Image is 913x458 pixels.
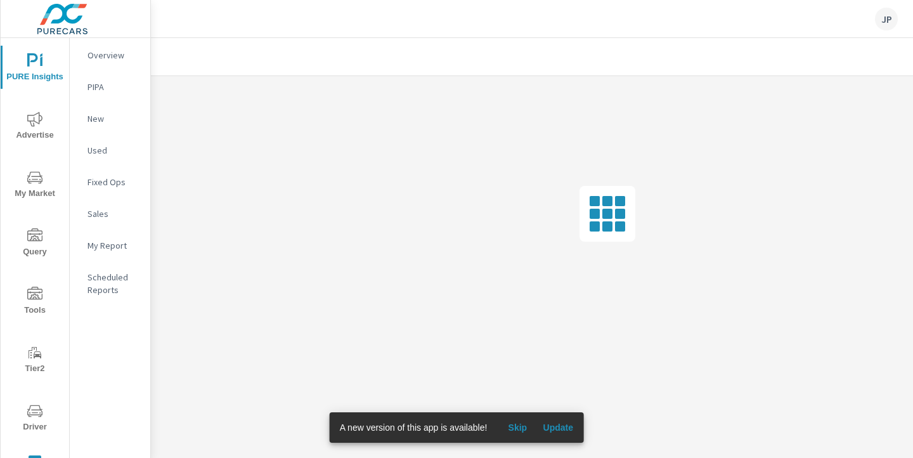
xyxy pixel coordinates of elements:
[4,287,65,318] span: Tools
[70,236,150,255] div: My Report
[87,49,140,62] p: Overview
[4,53,65,84] span: PURE Insights
[70,109,150,128] div: New
[70,268,150,299] div: Scheduled Reports
[70,46,150,65] div: Overview
[87,207,140,220] p: Sales
[543,422,573,433] span: Update
[502,422,533,433] span: Skip
[4,228,65,259] span: Query
[4,403,65,435] span: Driver
[70,77,150,96] div: PIPA
[875,8,898,30] div: JP
[4,345,65,376] span: Tier2
[87,112,140,125] p: New
[70,173,150,192] div: Fixed Ops
[87,271,140,296] p: Scheduled Reports
[497,417,538,438] button: Skip
[87,144,140,157] p: Used
[87,239,140,252] p: My Report
[87,81,140,93] p: PIPA
[70,204,150,223] div: Sales
[4,112,65,143] span: Advertise
[340,422,488,433] span: A new version of this app is available!
[87,176,140,188] p: Fixed Ops
[4,170,65,201] span: My Market
[70,141,150,160] div: Used
[538,417,578,438] button: Update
